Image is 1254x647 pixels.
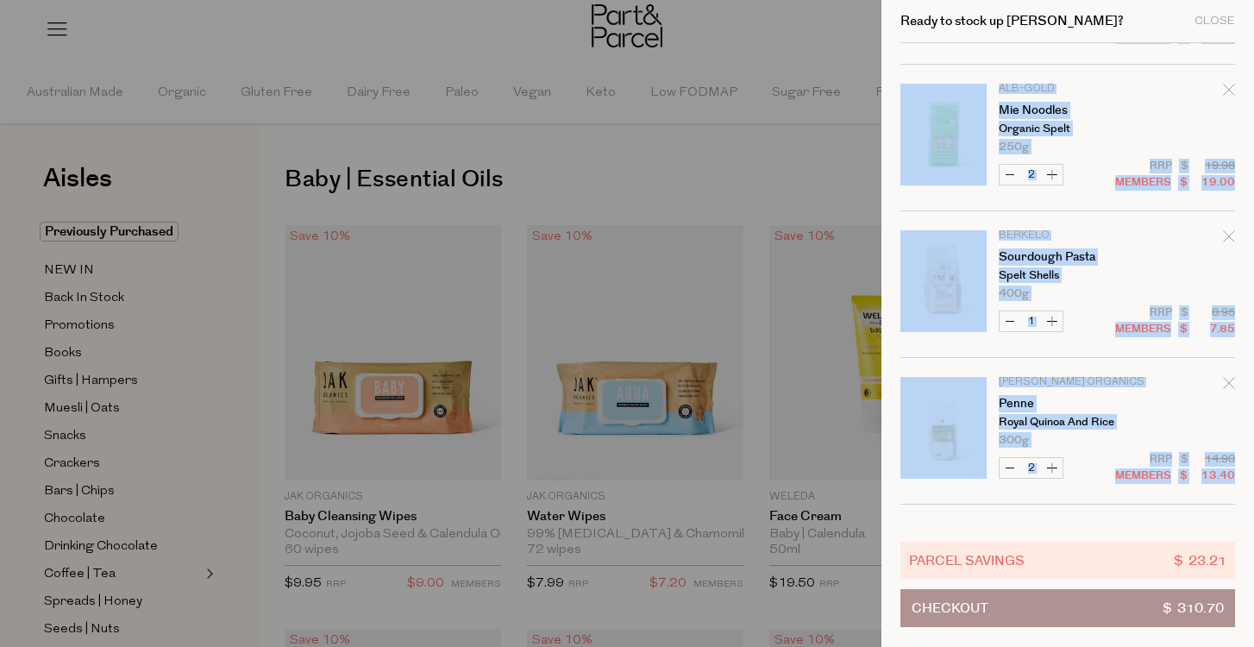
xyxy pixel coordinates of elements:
[999,230,1132,241] p: Berkelo
[999,435,1029,446] span: 300g
[1174,550,1226,570] span: $ 23.21
[999,398,1132,410] a: Penne
[900,589,1235,627] button: Checkout$ 310.70
[1020,311,1042,331] input: QTY Sourdough Pasta
[1223,81,1235,104] div: Remove Mie Noodles
[999,417,1132,428] p: Royal Quinoa and Rice
[999,84,1132,94] p: Alb-Gold
[1020,458,1042,478] input: QTY Penne
[1163,590,1224,626] span: $ 310.70
[900,15,1124,28] h2: Ready to stock up [PERSON_NAME]?
[1194,16,1235,27] div: Close
[999,141,1029,153] span: 250g
[1223,228,1235,251] div: Remove Sourdough Pasta
[1020,165,1042,185] input: QTY Mie Noodles
[999,123,1132,135] p: Organic Spelt
[999,288,1029,299] span: 400g
[912,590,988,626] span: Checkout
[1223,521,1235,544] div: Remove 3 Grain Penne
[1223,374,1235,398] div: Remove Penne
[999,377,1132,387] p: [PERSON_NAME] Organics
[999,104,1132,116] a: Mie Noodles
[909,550,1025,570] span: Parcel Savings
[999,251,1132,263] a: Sourdough Pasta
[999,270,1132,281] p: Spelt Shells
